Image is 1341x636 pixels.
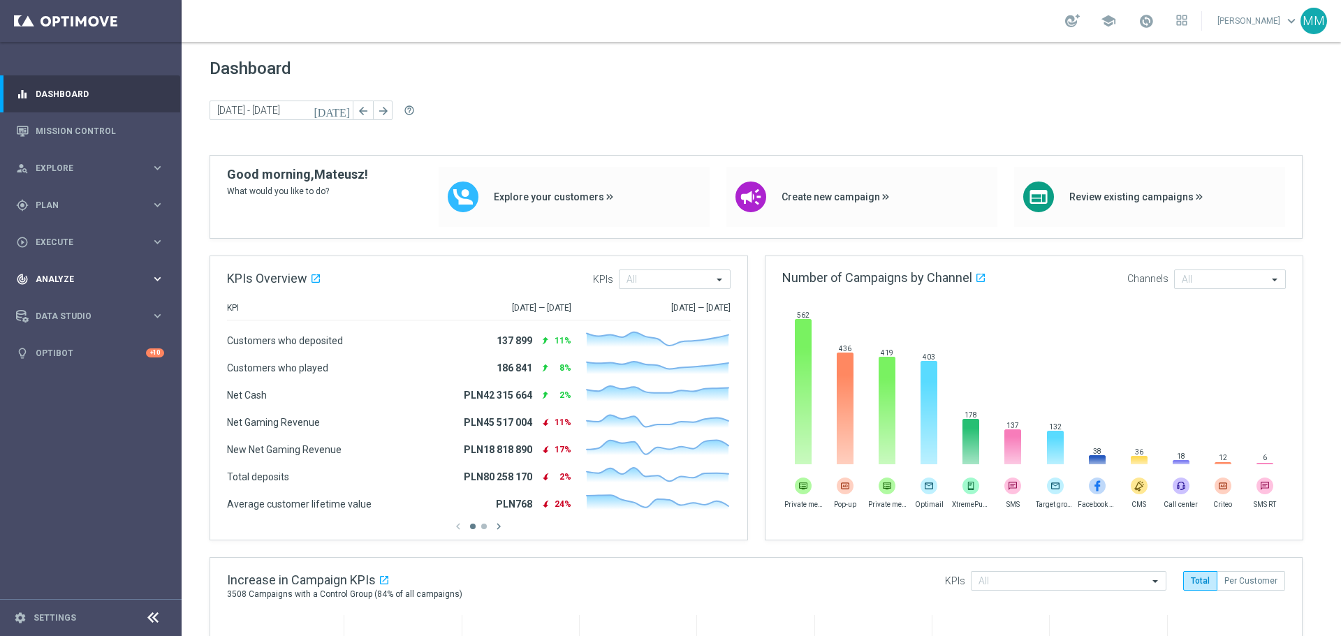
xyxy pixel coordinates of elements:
[1284,13,1299,29] span: keyboard_arrow_down
[16,88,29,101] i: equalizer
[15,274,165,285] button: track_changes Analyze keyboard_arrow_right
[36,112,164,149] a: Mission Control
[36,312,151,320] span: Data Studio
[15,200,165,211] button: gps_fixed Plan keyboard_arrow_right
[15,311,165,322] button: Data Studio keyboard_arrow_right
[151,272,164,286] i: keyboard_arrow_right
[15,348,165,359] button: lightbulb Optibot +10
[36,275,151,283] span: Analyze
[151,309,164,323] i: keyboard_arrow_right
[16,162,151,175] div: Explore
[16,273,29,286] i: track_changes
[16,236,29,249] i: play_circle_outline
[15,89,165,100] button: equalizer Dashboard
[36,334,146,371] a: Optibot
[14,612,27,624] i: settings
[16,112,164,149] div: Mission Control
[16,199,29,212] i: gps_fixed
[36,164,151,172] span: Explore
[15,163,165,174] button: person_search Explore keyboard_arrow_right
[34,614,76,622] a: Settings
[16,310,151,323] div: Data Studio
[1216,10,1300,31] a: [PERSON_NAME]keyboard_arrow_down
[16,273,151,286] div: Analyze
[151,198,164,212] i: keyboard_arrow_right
[36,75,164,112] a: Dashboard
[16,162,29,175] i: person_search
[16,347,29,360] i: lightbulb
[16,199,151,212] div: Plan
[146,348,164,357] div: +10
[15,237,165,248] button: play_circle_outline Execute keyboard_arrow_right
[16,236,151,249] div: Execute
[1101,13,1116,29] span: school
[15,126,165,137] button: Mission Control
[36,238,151,246] span: Execute
[151,235,164,249] i: keyboard_arrow_right
[16,334,164,371] div: Optibot
[16,75,164,112] div: Dashboard
[1300,8,1327,34] div: MM
[151,161,164,175] i: keyboard_arrow_right
[36,201,151,209] span: Plan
